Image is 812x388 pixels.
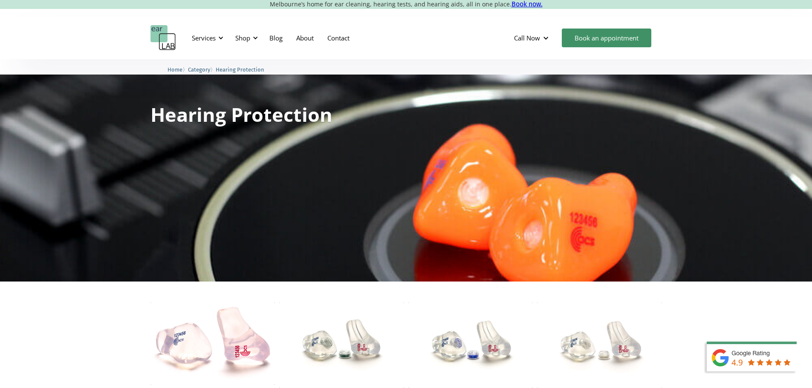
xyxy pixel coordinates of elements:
img: ACS Pro 15 [408,302,533,388]
h1: Hearing Protection [150,105,332,124]
div: Call Now [514,34,540,42]
div: Services [187,25,226,51]
div: Call Now [507,25,558,51]
a: Category [188,65,210,73]
span: Home [168,66,182,73]
div: Shop [235,34,250,42]
li: 〉 [168,65,188,74]
a: Book an appointment [562,29,651,47]
a: Contact [321,26,356,50]
a: home [150,25,176,51]
a: Home [168,65,182,73]
div: Shop [230,25,260,51]
img: Total Block [150,302,275,385]
span: Category [188,66,210,73]
div: Services [192,34,216,42]
a: Blog [263,26,289,50]
a: Hearing Protection [216,65,264,73]
img: ACS Pro 10 [279,302,404,388]
li: 〉 [188,65,216,74]
img: ACS Pro 17 [537,302,662,388]
span: Hearing Protection [216,66,264,73]
a: About [289,26,321,50]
